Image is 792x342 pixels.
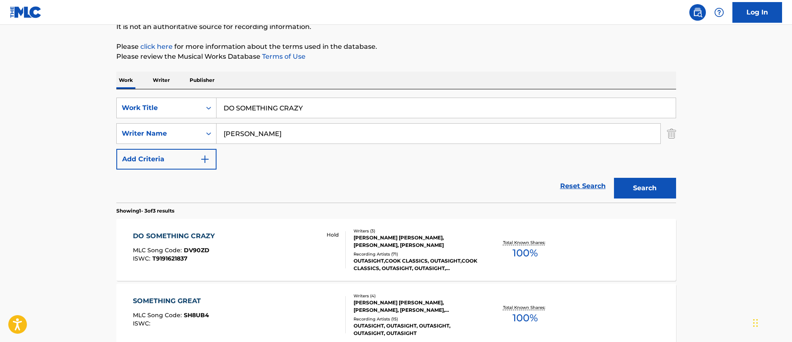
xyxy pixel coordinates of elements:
div: Recording Artists ( 71 ) [354,251,479,257]
div: OUTASIGHT,COOK CLASSICS, OUTASIGHT,COOK CLASSICS, OUTASIGHT, OUTASIGHT, OUTASIGHT,COOK CLASSICS [354,257,479,272]
a: Log In [732,2,782,23]
div: [PERSON_NAME] [PERSON_NAME], [PERSON_NAME], [PERSON_NAME] [354,234,479,249]
p: Writer [150,72,172,89]
a: Terms of Use [260,53,306,60]
form: Search Form [116,98,676,203]
div: Drag [753,311,758,335]
button: Search [614,178,676,199]
img: MLC Logo [10,6,42,18]
button: Add Criteria [116,149,217,170]
span: MLC Song Code : [133,311,184,319]
span: MLC Song Code : [133,246,184,254]
span: ISWC : [133,320,152,327]
span: ISWC : [133,255,152,262]
p: Total Known Shares: [503,239,547,246]
p: Publisher [187,72,217,89]
span: T9191621837 [152,255,188,262]
span: DV90ZD [184,246,209,254]
span: 100 % [513,246,538,261]
div: Writers ( 3 ) [354,228,479,234]
div: Recording Artists ( 15 ) [354,316,479,322]
img: help [714,7,724,17]
div: Writers ( 4 ) [354,293,479,299]
p: Work [116,72,135,89]
div: DO SOMETHING CRAZY [133,231,219,241]
div: OUTASIGHT, OUTASIGHT, OUTASIGHT, OUTASIGHT, OUTASIGHT [354,322,479,337]
img: Delete Criterion [667,123,676,144]
p: Hold [327,231,339,239]
span: 100 % [513,311,538,325]
div: [PERSON_NAME] [PERSON_NAME], [PERSON_NAME], [PERSON_NAME], [PERSON_NAME] [354,299,479,314]
p: Total Known Shares: [503,304,547,311]
p: Showing 1 - 3 of 3 results [116,207,174,215]
a: Public Search [689,4,706,21]
p: Please review the Musical Works Database [116,52,676,62]
p: Please for more information about the terms used in the database. [116,42,676,52]
div: Writer Name [122,129,196,139]
a: DO SOMETHING CRAZYMLC Song Code:DV90ZDISWC:T9191621837 HoldWriters (3)[PERSON_NAME] [PERSON_NAME]... [116,219,676,281]
a: click here [140,43,173,50]
div: Work Title [122,103,196,113]
div: SOMETHING GREAT [133,296,209,306]
iframe: Chat Widget [751,302,792,342]
div: Help [711,4,727,21]
span: SH8UB4 [184,311,209,319]
img: search [693,7,703,17]
p: It is not an authoritative source for recording information. [116,22,676,32]
img: 9d2ae6d4665cec9f34b9.svg [200,154,210,164]
a: Reset Search [556,177,610,195]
